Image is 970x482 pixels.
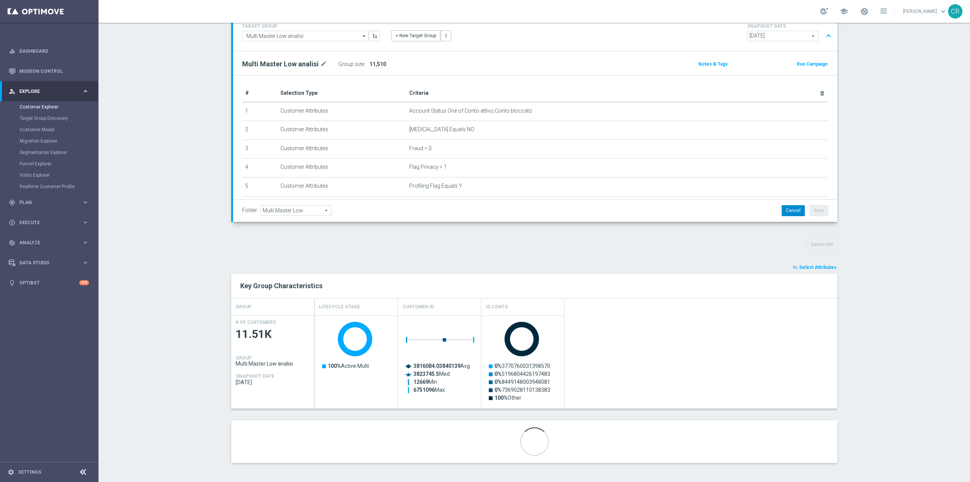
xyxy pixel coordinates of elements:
[840,7,848,16] span: school
[236,374,274,379] h4: SNAPSHOT DATE
[236,300,252,314] h4: GROUP
[796,60,828,68] button: Run Campaign
[8,48,89,54] div: equalizer Dashboard
[20,124,98,135] div: Customer Model
[409,108,532,114] span: Account Status One of Conto attivo,Conto bloccato
[20,113,98,124] div: Target Group Discovery
[494,395,521,401] text: Other
[19,89,82,94] span: Explore
[231,316,314,408] div: Press SPACE to select this row.
[277,177,406,196] td: Customer Attributes
[9,219,82,226] div: Execute
[328,363,341,369] tspan: 100%
[441,30,451,41] button: more_vert
[494,371,550,377] text: 5196804426197483
[242,140,277,159] td: 3
[792,263,837,272] button: playlist_add_check Select Attributes
[20,181,98,192] div: Realtime Customer Profile
[8,260,89,266] button: Data Studio keyboard_arrow_right
[807,237,837,252] button: Generate
[18,470,41,474] a: Settings
[82,199,89,206] i: keyboard_arrow_right
[413,387,435,393] tspan: 6751096
[277,85,406,102] th: Selection Type
[277,140,406,159] td: Customer Attributes
[413,387,445,393] text: Max
[19,240,82,245] span: Analyze
[9,273,89,293] div: Optibot
[20,161,79,167] a: Funnel Explorer
[409,183,462,189] span: Profiling Flag Equals Y
[9,88,82,95] div: Explore
[19,41,89,61] a: Dashboard
[9,199,82,206] div: Plan
[242,22,828,43] div: TARGET GROUP arrow_drop_down + New Target Group more_vert SNAPSHOT DATE arrow_drop_down expand_less
[9,239,16,246] i: track_changes
[242,207,257,214] label: Folder
[20,104,79,110] a: Customer Explorer
[20,149,79,155] a: Segmentation Explorer
[361,31,368,41] i: arrow_drop_down
[494,363,550,369] text: 3770760031398570
[8,280,89,286] button: lightbulb Optibot +10
[277,159,406,177] td: Customer Attributes
[242,121,277,140] td: 2
[747,24,834,29] h4: SNAPSHOT DATE
[82,88,89,95] i: keyboard_arrow_right
[9,48,16,55] i: equalizer
[823,29,834,43] button: expand_less
[314,316,565,408] div: Press SPACE to select this row.
[8,469,14,476] i: settings
[320,60,327,69] i: mode_edit
[242,60,319,69] h2: Multi Master Low analisi
[413,363,470,369] text: Avg
[82,239,89,246] i: keyboard_arrow_right
[9,88,16,95] i: person_search
[8,240,89,246] button: track_changes Analyze keyboard_arrow_right
[19,273,79,293] a: Optibot
[20,135,98,147] div: Migration Explorer
[79,280,89,285] div: +10
[810,205,828,216] button: Save
[8,68,89,74] div: Mission Control
[236,355,252,361] h4: GROUP
[9,41,89,61] div: Dashboard
[277,102,406,121] td: Customer Attributes
[494,387,550,393] text: 7369028110138383
[319,300,360,314] h4: Lifecycle Stage
[242,177,277,196] td: 5
[9,279,16,286] i: lightbulb
[19,61,89,81] a: Mission Control
[494,371,502,377] tspan: 0%
[242,24,380,29] h4: TARGET GROUP
[338,61,364,68] label: Group size
[242,85,277,102] th: #
[413,371,450,377] text: Med
[8,199,89,206] button: gps_fixed Plan keyboard_arrow_right
[948,4,962,19] div: CR
[494,387,502,393] tspan: 0%
[494,395,508,401] tspan: 100%
[9,219,16,226] i: play_circle_outline
[8,220,89,226] button: play_circle_outline Execute keyboard_arrow_right
[20,138,79,144] a: Migration Explorer
[486,300,508,314] h4: Id Conto
[20,172,79,178] a: Visits Explorer
[20,147,98,158] div: Segmentation Explorer
[242,102,277,121] td: 1
[236,361,310,367] span: Multi Master Low analisi
[402,300,434,314] h4: Customer ID
[20,127,79,133] a: Customer Model
[9,199,16,206] i: gps_fixed
[369,61,386,67] span: 11,510
[494,379,502,385] tspan: 0%
[819,90,825,96] i: delete_forever
[793,265,798,270] i: playlist_add_check
[9,61,89,81] div: Mission Control
[240,281,828,290] h2: Key Group Characteristics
